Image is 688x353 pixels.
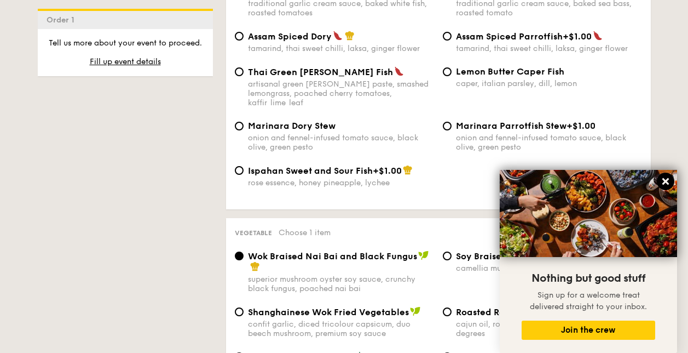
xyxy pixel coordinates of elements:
span: Choose 1 item [279,228,331,237]
input: Ispahan Sweet and Sour Fish+$1.00rose essence, honey pineapple, lychee [235,166,244,175]
button: Join the crew [522,321,655,340]
span: Fill up event details [90,57,161,66]
span: +$1.00 [566,121,596,131]
span: Assam Spiced Parrotfish [456,31,563,42]
span: Thai Green [PERSON_NAME] Fish [248,67,393,77]
div: superior mushroom oyster soy sauce, crunchy black fungus, poached nai bai [248,275,434,293]
span: Marinara Dory Stew [248,121,336,131]
span: Wok Braised Nai Bai and Black Fungus [248,251,417,261]
img: icon-spicy.37a8142b.svg [593,31,603,41]
span: Nothing but good stuff [531,272,645,285]
span: +$1.00 [563,31,592,42]
input: Thai Green [PERSON_NAME] Fishartisanal green [PERSON_NAME] paste, smashed lemongrass, poached che... [235,67,244,76]
div: onion and fennel-infused tomato sauce, black olive, green pesto [248,133,434,152]
input: Lemon Butter Caper Fishcaper, italian parsley, dill, lemon [443,67,452,76]
div: rose essence, honey pineapple, lychee [248,178,434,187]
div: onion and fennel-infused tomato sauce, black olive, green pesto [456,133,642,152]
div: caper, italian parsley, dill, lemon [456,79,642,88]
span: Shanghainese Wok Fried Vegetables [248,307,409,317]
img: icon-chef-hat.a58ddaea.svg [403,165,413,175]
img: DSC07876-Edit02-Large.jpeg [500,170,677,257]
input: Roasted Rainbow Vegetablescajun oil, roasted assorted vegetables at 250 degrees [443,308,452,316]
span: Roasted Rainbow Vegetables [456,307,584,317]
span: Lemon Butter Caper Fish [456,66,564,77]
span: Marinara Parrotfish Stew [456,121,566,131]
span: Vegetable [235,229,272,237]
input: Marinara Parrotfish Stew+$1.00onion and fennel-infused tomato sauce, black olive, green pesto [443,122,452,130]
div: confit garlic, diced tricolour capsicum, duo beech mushroom, premium soy sauce [248,320,434,338]
input: Marinara Dory Stewonion and fennel-infused tomato sauce, black olive, green pesto [235,122,244,130]
input: ⁠Soy Braised Tau Kee & Tau Pokcamellia mushroom, star anise, [PERSON_NAME] [443,252,452,260]
img: icon-vegan.f8ff3823.svg [410,306,421,316]
div: artisanal green [PERSON_NAME] paste, smashed lemongrass, poached cherry tomatoes, kaffir lime leaf [248,79,434,107]
span: +$1.00 [373,166,402,176]
button: Close [657,173,674,190]
span: Assam Spiced Dory [248,31,332,42]
input: Shanghainese Wok Fried Vegetablesconfit garlic, diced tricolour capsicum, duo beech mushroom, pre... [235,308,244,316]
span: Order 1 [47,15,79,25]
img: icon-chef-hat.a58ddaea.svg [250,261,260,271]
span: Ispahan Sweet and Sour Fish [248,166,373,176]
div: tamarind, thai sweet chilli, laksa, ginger flower [248,44,434,53]
span: Sign up for a welcome treat delivered straight to your inbox. [530,291,647,311]
input: Wok Braised Nai Bai and Black Fungussuperior mushroom oyster soy sauce, crunchy black fungus, poa... [235,252,244,260]
span: ⁠Soy Braised Tau Kee & Tau Pok [456,251,589,261]
div: camellia mushroom, star anise, [PERSON_NAME] [456,264,642,273]
img: icon-vegan.f8ff3823.svg [418,250,429,260]
input: Assam Spiced Dorytamarind, thai sweet chilli, laksa, ginger flower [235,32,244,41]
div: tamarind, thai sweet chilli, laksa, ginger flower [456,44,642,53]
img: icon-chef-hat.a58ddaea.svg [345,31,355,41]
img: icon-spicy.37a8142b.svg [333,31,343,41]
input: Assam Spiced Parrotfish+$1.00tamarind, thai sweet chilli, laksa, ginger flower [443,32,452,41]
div: cajun oil, roasted assorted vegetables at 250 degrees [456,320,642,338]
p: Tell us more about your event to proceed. [47,38,204,49]
img: icon-spicy.37a8142b.svg [394,66,404,76]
